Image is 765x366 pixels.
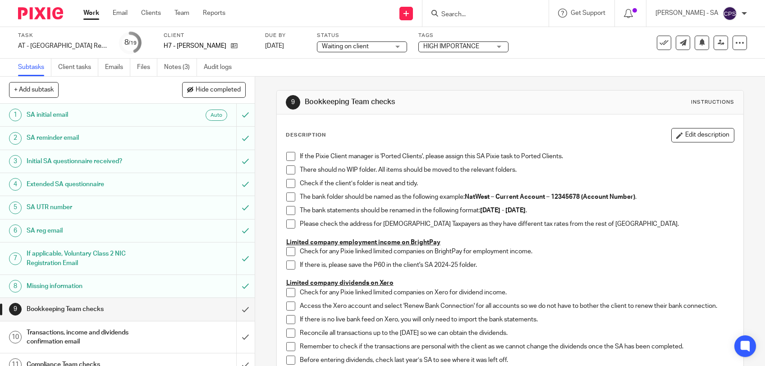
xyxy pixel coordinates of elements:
[27,224,160,238] h1: SA reg email
[128,41,137,46] small: /19
[124,37,137,48] div: 8
[300,329,734,338] p: Reconcile all transactions up to the [DATE] so we can obtain the dividends.
[27,178,160,191] h1: Extended SA questionnaire
[83,9,99,18] a: Work
[18,41,108,50] div: AT - [GEOGRAPHIC_DATA] Return - PE [DATE]
[305,97,529,107] h1: Bookkeeping Team checks
[300,206,734,215] p: The bank statements should be renamed in the following format: .
[300,247,734,256] p: Check for any Pixie linked limited companies on BrightPay for employment income.
[27,201,160,214] h1: SA UTR number
[9,280,22,293] div: 8
[317,32,407,39] label: Status
[465,194,635,200] strong: NatWest – Current Account – 12345678 (Account Number)
[300,302,734,311] p: Access the Xero account and select 'Renew Bank Connection' for all accounts so we do not have to ...
[9,331,22,343] div: 10
[9,155,22,168] div: 3
[9,178,22,191] div: 4
[174,9,189,18] a: Team
[691,99,734,106] div: Instructions
[203,9,225,18] a: Reports
[18,7,63,19] img: Pixie
[9,132,22,145] div: 2
[286,280,394,286] u: Limited company dividends on Xero
[723,6,737,21] img: svg%3E
[300,192,734,201] p: The bank folder should be named as the following example: .
[480,207,526,214] strong: [DATE] - [DATE]
[27,108,160,122] h1: SA initial email
[204,59,238,76] a: Audit logs
[27,155,160,168] h1: Initial SA questionnaire received?
[571,10,605,16] span: Get Support
[182,82,246,97] button: Hide completed
[141,9,161,18] a: Clients
[105,59,130,76] a: Emails
[300,152,734,161] p: If the Pixie Client manager is 'Ported Clients', please assign this SA Pixie task to Ported Clients.
[300,288,734,297] p: Check for any Pixie linked limited companies on Xero for dividend income.
[418,32,508,39] label: Tags
[300,356,734,365] p: Before entering dividends, check last year’s SA to see where it was left off.
[18,59,51,76] a: Subtasks
[300,261,734,270] p: If there is, please save the P60 in the client's SA 2024-25 folder.
[286,95,300,110] div: 9
[9,109,22,121] div: 1
[164,32,254,39] label: Client
[300,179,734,188] p: Check if the client’s folder is neat and tidy.
[9,252,22,265] div: 7
[206,110,227,121] div: Auto
[265,43,284,49] span: [DATE]
[655,9,718,18] p: [PERSON_NAME] - SA
[300,220,734,229] p: Please check the address for [DEMOGRAPHIC_DATA] Taxpayers as they have different tax rates from t...
[322,43,369,50] span: Waiting on client
[58,59,98,76] a: Client tasks
[18,32,108,39] label: Task
[196,87,241,94] span: Hide completed
[265,32,306,39] label: Due by
[423,43,479,50] span: HIGH IMPORTANCE
[27,302,160,316] h1: Bookkeeping Team checks
[27,131,160,145] h1: SA reminder email
[18,41,108,50] div: AT - SA Return - PE 05-04-2025
[286,239,440,246] u: Limited company employment income on BrightPay
[300,315,734,324] p: If there is no live bank feed on Xero, you will only need to import the bank statements.
[27,279,160,293] h1: Missing information
[440,11,522,19] input: Search
[286,132,326,139] p: Description
[9,224,22,237] div: 6
[9,303,22,316] div: 9
[164,59,197,76] a: Notes (3)
[27,247,160,270] h1: If applicable, Voluntary Class 2 NIC Registration Email
[137,59,157,76] a: Files
[9,201,22,214] div: 5
[671,128,734,142] button: Edit description
[300,165,734,174] p: There should no WIP folder. All items should be moved to the relevant folders.
[27,326,160,349] h1: Transactions, income and dividends confirmation email
[164,41,226,50] p: H7 - [PERSON_NAME]
[300,342,734,351] p: Remember to check if the transactions are personal with the client as we cannot change the divide...
[113,9,128,18] a: Email
[9,82,59,97] button: + Add subtask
